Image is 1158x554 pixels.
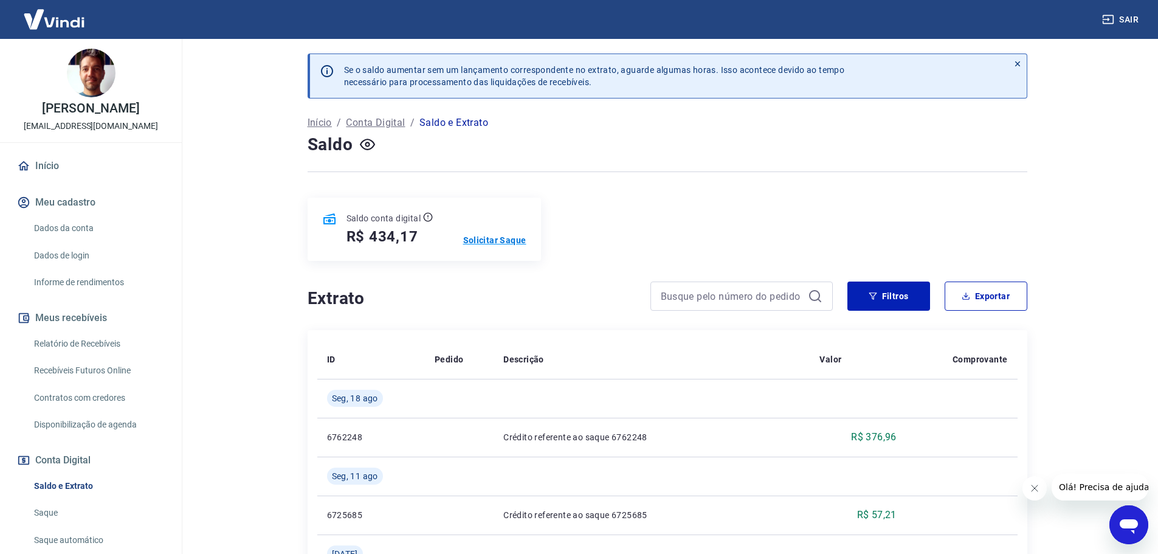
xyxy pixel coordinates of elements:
[346,116,405,130] a: Conta Digital
[29,331,167,356] a: Relatório de Recebíveis
[15,189,167,216] button: Meu cadastro
[29,412,167,437] a: Disponibilização de agenda
[29,270,167,295] a: Informe de rendimentos
[661,287,803,305] input: Busque pelo número do pedido
[24,120,158,133] p: [EMAIL_ADDRESS][DOMAIN_NAME]
[15,1,94,38] img: Vindi
[29,243,167,268] a: Dados de login
[945,282,1027,311] button: Exportar
[15,447,167,474] button: Conta Digital
[337,116,341,130] p: /
[344,64,845,88] p: Se o saldo aumentar sem um lançamento correspondente no extrato, aguarde algumas horas. Isso acon...
[29,528,167,553] a: Saque automático
[435,353,463,365] p: Pedido
[1022,476,1047,500] iframe: Fechar mensagem
[327,509,415,521] p: 6725685
[346,212,421,224] p: Saldo conta digital
[332,392,378,404] span: Seg, 18 ago
[29,386,167,410] a: Contratos com credores
[67,49,115,97] img: ea2cbd53-ed9c-45f8-8560-a1390b912330.jpeg
[15,153,167,179] a: Início
[463,234,526,246] a: Solicitar Saque
[1100,9,1143,31] button: Sair
[851,430,897,445] p: R$ 376,96
[857,508,897,522] p: R$ 57,21
[503,431,800,443] p: Crédito referente ao saque 6762248
[419,116,488,130] p: Saldo e Extrato
[308,133,353,157] h4: Saldo
[7,9,102,18] span: Olá! Precisa de ajuda?
[332,470,378,482] span: Seg, 11 ago
[15,305,167,331] button: Meus recebíveis
[346,227,418,246] h5: R$ 434,17
[29,500,167,525] a: Saque
[29,474,167,499] a: Saldo e Extrato
[503,509,800,521] p: Crédito referente ao saque 6725685
[29,358,167,383] a: Recebíveis Futuros Online
[327,431,415,443] p: 6762248
[42,102,139,115] p: [PERSON_NAME]
[308,286,636,311] h4: Extrato
[819,353,841,365] p: Valor
[1052,474,1148,500] iframe: Mensagem da empresa
[953,353,1007,365] p: Comprovante
[1109,505,1148,544] iframe: Botão para abrir a janela de mensagens
[308,116,332,130] a: Início
[847,282,930,311] button: Filtros
[327,353,336,365] p: ID
[503,353,544,365] p: Descrição
[29,216,167,241] a: Dados da conta
[410,116,415,130] p: /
